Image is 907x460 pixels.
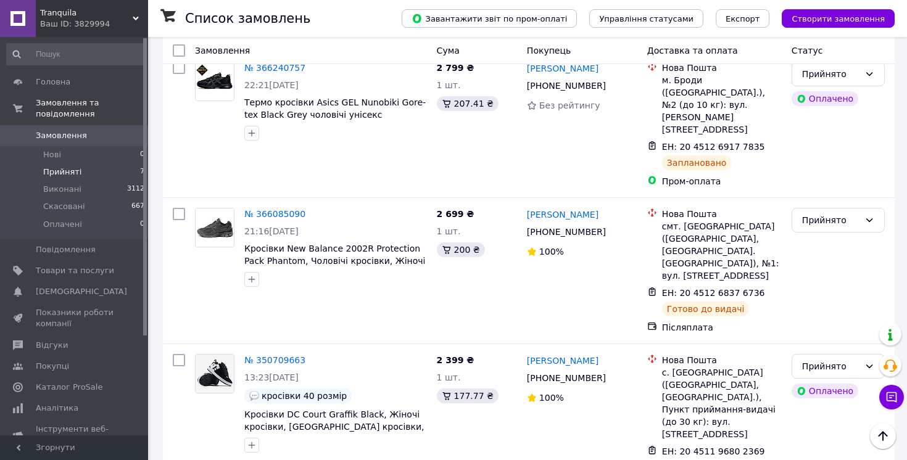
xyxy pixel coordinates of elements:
span: Замовлення [195,46,250,55]
span: Скасовані [43,201,85,212]
div: 207.41 ₴ [437,96,499,111]
span: Замовлення [36,130,87,141]
a: № 366240757 [244,63,305,73]
span: Аналітика [36,403,78,414]
div: Післяплата [662,321,782,334]
span: [DEMOGRAPHIC_DATA] [36,286,127,297]
span: ЕН: 20 4512 6837 6736 [662,288,765,298]
img: Фото товару [196,62,234,101]
button: Наверх [870,423,896,449]
span: кросівки 40 розмір [262,391,347,401]
div: смт. [GEOGRAPHIC_DATA] ([GEOGRAPHIC_DATA], [GEOGRAPHIC_DATA]. [GEOGRAPHIC_DATA]), №1: вул. [STREE... [662,220,782,282]
h1: Список замовлень [185,11,310,26]
span: 13:23[DATE] [244,372,299,382]
span: 2 699 ₴ [437,209,474,219]
div: Прийнято [802,67,859,81]
div: Оплачено [792,91,858,106]
img: :speech_balloon: [249,391,259,401]
div: м. Броди ([GEOGRAPHIC_DATA].), №2 (до 10 кг): вул. [PERSON_NAME][STREET_ADDRESS] [662,74,782,136]
span: Каталог ProSale [36,382,102,393]
span: Прийняті [43,166,81,178]
button: Створити замовлення [782,9,895,28]
div: Оплачено [792,384,858,398]
span: 100% [539,247,564,257]
a: [PERSON_NAME] [527,208,598,221]
span: 3112 [127,184,144,195]
button: Завантажити звіт по пром-оплаті [402,9,577,28]
span: Створити замовлення [792,14,885,23]
span: ЕН: 20 4511 9680 2369 [662,446,765,456]
a: Створити замовлення [769,13,895,23]
div: Прийнято [802,359,859,373]
span: Головна [36,76,70,88]
span: Доставка та оплата [647,46,738,55]
span: 21:16[DATE] [244,226,299,236]
a: [PERSON_NAME] [527,62,598,75]
a: Фото товару [195,354,234,393]
a: Кросівки New Balance 2002R Protection Pack Phantom, Чоловічі кросівки, Жіночі кросівки, [GEOGRAPH... [244,244,426,278]
span: ЕН: 20 4512 6917 7835 [662,142,765,152]
button: Управління статусами [589,9,703,28]
div: Нова Пошта [662,62,782,74]
img: Фото товару [196,208,234,247]
span: Cума [437,46,460,55]
a: Термо кросівки Asics GEL Nunobiki Gore-tex Black Grey чоловічі унісекс спортивні водостійкі чорні... [244,97,426,132]
span: 1 шт. [437,372,461,382]
span: 2 799 ₴ [437,63,474,73]
span: 22:21[DATE] [244,80,299,90]
span: 100% [539,393,564,403]
a: Фото товару [195,208,234,247]
div: Нова Пошта [662,354,782,366]
div: Заплановано [662,155,732,170]
span: 1 шт. [437,80,461,90]
span: Експорт [726,14,760,23]
span: Відгуки [36,340,68,351]
span: Управління статусами [599,14,694,23]
span: 0 [140,219,144,230]
a: Кросівки DC Court Graffik Black, Жіночі кросівки, [GEOGRAPHIC_DATA] кросівки, [GEOGRAPHIC_DATA] [244,409,425,444]
span: Оплачені [43,219,82,230]
div: 177.77 ₴ [437,388,499,403]
a: [PERSON_NAME] [527,355,598,367]
span: Статус [792,46,823,55]
input: Пошук [6,43,146,65]
span: Повідомлення [36,244,96,255]
a: № 350709663 [244,355,305,365]
div: Нова Пошта [662,208,782,220]
div: Готово до видачі [662,302,750,316]
img: Фото товару [196,355,234,393]
div: [PHONE_NUMBER] [524,223,608,240]
div: с. [GEOGRAPHIC_DATA] ([GEOGRAPHIC_DATA], [GEOGRAPHIC_DATA].), Пункт приймання-видачі (до 30 кг): ... [662,366,782,440]
a: № 366085090 [244,209,305,219]
span: 1 шт. [437,226,461,236]
span: Товари та послуги [36,265,114,276]
div: 200 ₴ [437,242,485,257]
span: Нові [43,149,61,160]
div: Пром-оплата [662,175,782,187]
div: Прийнято [802,213,859,227]
a: Фото товару [195,62,234,101]
span: Виконані [43,184,81,195]
span: Показники роботи компанії [36,307,114,329]
div: Ваш ID: 3829994 [40,18,148,30]
button: Чат з покупцем [879,385,904,409]
span: Покупець [527,46,571,55]
span: Покупці [36,361,69,372]
span: Завантажити звіт по пром-оплаті [412,13,567,24]
div: [PHONE_NUMBER] [524,369,608,387]
span: 0 [140,149,144,160]
button: Експорт [716,9,770,28]
div: [PHONE_NUMBER] [524,77,608,94]
span: 2 399 ₴ [437,355,474,365]
span: 7 [140,166,144,178]
span: Інструменти веб-майстра та SEO [36,424,114,446]
span: Tranquila [40,7,133,18]
span: 667 [131,201,144,212]
span: Без рейтингу [539,101,600,110]
span: Замовлення та повідомлення [36,97,148,120]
